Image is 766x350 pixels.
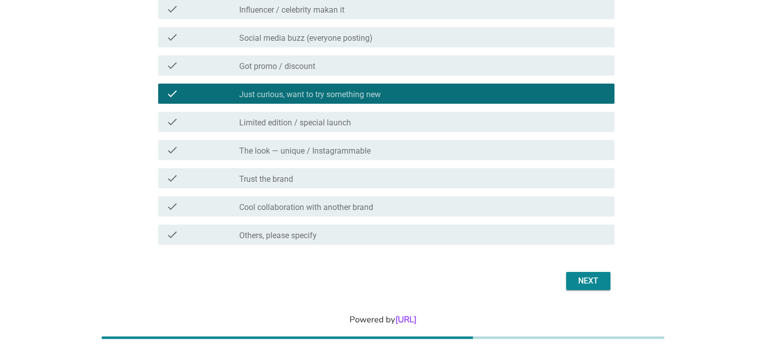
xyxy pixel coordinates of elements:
i: check [166,144,178,156]
i: check [166,3,178,15]
i: check [166,59,178,72]
label: Social media buzz (everyone posting) [239,33,373,43]
label: Others, please specify [239,231,317,241]
i: check [166,116,178,128]
label: Trust the brand [239,174,293,184]
div: Powered by [12,313,754,326]
i: check [166,200,178,213]
div: Next [574,275,602,287]
i: check [166,31,178,43]
a: [URL] [395,314,416,325]
label: Influencer / celebrity makan it [239,5,344,15]
i: check [166,88,178,100]
label: Just curious, want to try something new [239,90,381,100]
label: Got promo / discount [239,61,315,72]
label: Cool collaboration with another brand [239,202,373,213]
label: The look — unique / Instagrammable [239,146,371,156]
button: Next [566,272,610,290]
label: Limited edition / special launch [239,118,351,128]
i: check [166,172,178,184]
i: check [166,229,178,241]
